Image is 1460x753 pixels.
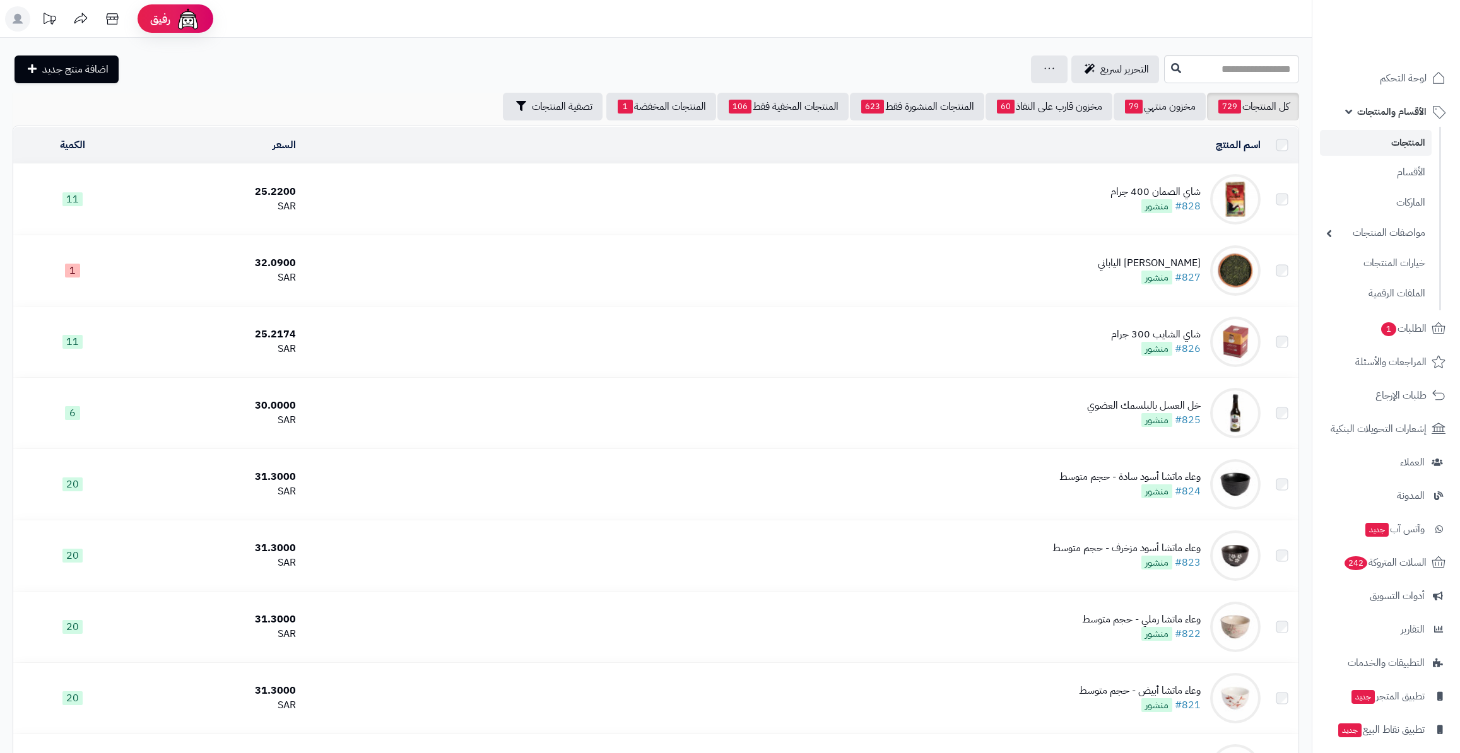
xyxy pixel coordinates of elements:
div: SAR [137,627,296,641]
img: وعاء ماتشا رملي - حجم متوسط [1210,602,1261,652]
span: طلبات الإرجاع [1375,387,1427,404]
a: المدونة [1320,481,1452,511]
span: منشور [1141,627,1172,641]
a: السعر [273,137,296,153]
span: 242 [1345,556,1367,570]
span: رفيق [150,11,170,26]
div: 31.3000 [137,684,296,698]
a: الأقسام [1320,159,1432,186]
a: #827 [1175,270,1201,285]
span: جديد [1338,723,1362,737]
img: وعاء ماتشا أبيض - حجم متوسط [1210,673,1261,723]
span: إشعارات التحويلات البنكية [1331,420,1427,438]
a: الكمية [60,137,85,153]
span: المراجعات والأسئلة [1355,353,1427,371]
span: 11 [62,335,83,349]
a: اضافة منتج جديد [15,55,119,83]
span: منشور [1141,556,1172,569]
div: 32.0900 [137,256,296,271]
img: شاي جيوكورو الياباني [1210,245,1261,296]
span: جديد [1351,690,1375,704]
span: منشور [1141,271,1172,284]
span: التقارير [1401,621,1425,638]
div: SAR [137,698,296,713]
span: تطبيق المتجر [1350,687,1425,705]
div: 31.3000 [137,612,296,627]
span: 11 [62,192,83,206]
a: تحديثات المنصة [33,6,65,35]
span: الأقسام والمنتجات [1357,103,1427,120]
span: منشور [1141,698,1172,712]
a: وآتس آبجديد [1320,514,1452,544]
img: شاي الصمان 400 جرام [1210,174,1261,225]
div: 25.2200 [137,185,296,199]
a: الماركات [1320,189,1432,216]
div: 30.0000 [137,399,296,413]
a: الملفات الرقمية [1320,280,1432,307]
span: المدونة [1397,487,1425,505]
a: التطبيقات والخدمات [1320,648,1452,678]
span: منشور [1141,199,1172,213]
img: وعاء ماتشا أسود سادة - حجم متوسط [1210,459,1261,510]
span: 623 [861,100,884,114]
a: اسم المنتج [1216,137,1261,153]
a: تطبيق نقاط البيعجديد [1320,715,1452,745]
a: التقارير [1320,614,1452,645]
span: التطبيقات والخدمات [1348,654,1425,672]
div: وعاء ماتشا أبيض - حجم متوسط [1079,684,1201,698]
span: 729 [1218,100,1241,114]
div: وعاء ماتشا رملي - حجم متوسط [1082,612,1201,627]
a: العملاء [1320,447,1452,477]
a: المراجعات والأسئلة [1320,347,1452,377]
span: 20 [62,477,83,491]
div: [PERSON_NAME] الياباني [1098,256,1201,271]
a: خيارات المنتجات [1320,250,1432,277]
div: وعاء ماتشا أسود مزخرف - حجم متوسط [1052,541,1201,556]
span: التحرير لسريع [1100,62,1149,77]
span: 1 [618,100,633,114]
a: #821 [1175,698,1201,713]
a: السلات المتروكة242 [1320,547,1452,578]
span: اضافة منتج جديد [42,62,109,77]
img: شاي الشايب 300 جرام [1210,317,1261,367]
div: SAR [137,484,296,499]
div: 31.3000 [137,541,296,556]
div: 25.2174 [137,327,296,342]
span: الطلبات [1380,320,1427,337]
span: منشور [1141,413,1172,427]
span: تصفية المنتجات [532,99,592,114]
span: 20 [62,620,83,634]
img: وعاء ماتشا أسود مزخرف - حجم متوسط [1210,530,1261,581]
span: لوحة التحكم [1380,69,1427,87]
a: #823 [1175,555,1201,570]
div: SAR [137,199,296,214]
a: المنتجات المخفضة1 [606,93,716,120]
a: التحرير لسريع [1071,55,1159,83]
img: خل العسل بالبلسمك العضوي [1210,388,1261,438]
a: كل المنتجات729 [1207,93,1299,120]
a: الطلبات1 [1320,313,1452,344]
a: أدوات التسويق [1320,581,1452,611]
span: 106 [729,100,751,114]
span: العملاء [1400,453,1425,471]
a: تطبيق المتجرجديد [1320,681,1452,711]
span: منشور [1141,342,1172,356]
a: طلبات الإرجاع [1320,380,1452,411]
div: SAR [137,342,296,356]
a: #828 [1175,199,1201,214]
span: 20 [62,691,83,705]
span: السلات المتروكة [1343,554,1427,571]
div: خل العسل بالبلسمك العضوي [1087,399,1201,413]
div: شاي الشايب 300 جرام [1111,327,1201,342]
img: ai-face.png [175,6,201,32]
span: 1 [65,264,80,277]
a: #826 [1175,341,1201,356]
a: مخزون قارب على النفاذ60 [986,93,1112,120]
div: SAR [137,271,296,285]
span: منشور [1141,484,1172,498]
a: إشعارات التحويلات البنكية [1320,414,1452,444]
a: #824 [1175,484,1201,499]
a: #825 [1175,412,1201,428]
div: وعاء ماتشا أسود سادة - حجم متوسط [1059,470,1201,484]
a: مخزون منتهي79 [1114,93,1206,120]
